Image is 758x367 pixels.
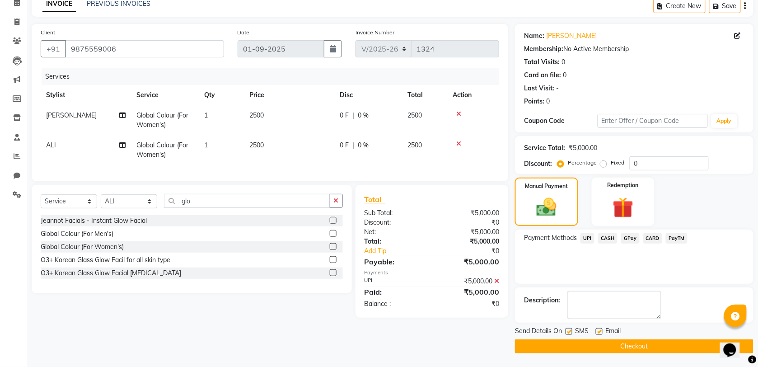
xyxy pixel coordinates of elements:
[358,141,369,150] span: 0 %
[365,195,385,204] span: Total
[524,84,554,93] div: Last Visit:
[524,44,563,54] div: Membership:
[407,141,422,149] span: 2500
[244,85,334,105] th: Price
[46,111,97,119] span: [PERSON_NAME]
[365,269,500,277] div: Payments
[41,255,170,265] div: O3+ Korean Glass Glow Facil for all skin type
[41,216,147,226] div: Jeannot Facials - Instant Glow Facial
[358,237,432,246] div: Total:
[41,40,66,57] button: +91
[563,71,566,80] div: 0
[530,196,563,219] img: _cash.svg
[432,299,506,309] div: ₹0
[358,287,432,297] div: Paid:
[41,268,181,278] div: O3+ Korean Glass Glow Facial [MEDICAL_DATA]
[643,233,663,244] span: CARD
[524,71,561,80] div: Card on file:
[65,40,224,57] input: Search by Name/Mobile/Email/Code
[46,141,56,149] span: ALI
[402,85,447,105] th: Total
[546,97,550,106] div: 0
[432,277,506,286] div: ₹5,000.00
[608,181,639,189] label: Redemption
[524,143,565,153] div: Service Total:
[524,31,544,41] div: Name:
[238,28,250,37] label: Date
[524,296,560,305] div: Description:
[666,233,688,244] span: PayTM
[432,256,506,267] div: ₹5,000.00
[621,233,640,244] span: GPay
[524,116,598,126] div: Coupon Code
[352,111,354,120] span: |
[524,44,744,54] div: No Active Membership
[569,143,597,153] div: ₹5,000.00
[515,339,753,353] button: Checkout
[611,159,624,167] label: Fixed
[580,233,594,244] span: UPI
[358,277,432,286] div: UPI
[358,218,432,227] div: Discount:
[204,111,208,119] span: 1
[444,246,506,256] div: ₹0
[358,246,445,256] a: Add Tip
[358,256,432,267] div: Payable:
[525,182,568,190] label: Manual Payment
[42,68,506,85] div: Services
[556,84,559,93] div: -
[605,326,621,338] span: Email
[164,194,330,208] input: Search or Scan
[358,208,432,218] div: Sub Total:
[131,85,199,105] th: Service
[352,141,354,150] span: |
[432,227,506,237] div: ₹5,000.00
[561,57,565,67] div: 0
[711,114,737,128] button: Apply
[575,326,589,338] span: SMS
[432,287,506,297] div: ₹5,000.00
[720,331,749,358] iframe: chat widget
[204,141,208,149] span: 1
[546,31,597,41] a: [PERSON_NAME]
[432,218,506,227] div: ₹0
[524,159,552,169] div: Discount:
[356,28,395,37] label: Invoice Number
[41,242,124,252] div: Global Colour (For Women's)
[41,28,55,37] label: Client
[136,111,188,129] span: Global Colour (For Women's)
[447,85,499,105] th: Action
[515,326,562,338] span: Send Details On
[598,233,618,244] span: CASH
[136,141,188,159] span: Global Colour (For Women's)
[568,159,597,167] label: Percentage
[358,227,432,237] div: Net:
[340,141,349,150] span: 0 F
[41,229,113,239] div: Global Colour (For Men's)
[432,208,506,218] div: ₹5,000.00
[249,141,264,149] span: 2500
[606,195,640,221] img: _gift.svg
[249,111,264,119] span: 2500
[407,111,422,119] span: 2500
[524,97,544,106] div: Points:
[199,85,244,105] th: Qty
[334,85,402,105] th: Disc
[524,57,560,67] div: Total Visits:
[358,299,432,309] div: Balance :
[598,114,708,128] input: Enter Offer / Coupon Code
[358,111,369,120] span: 0 %
[41,85,131,105] th: Stylist
[432,237,506,246] div: ₹5,000.00
[340,111,349,120] span: 0 F
[524,233,577,243] span: Payment Methods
